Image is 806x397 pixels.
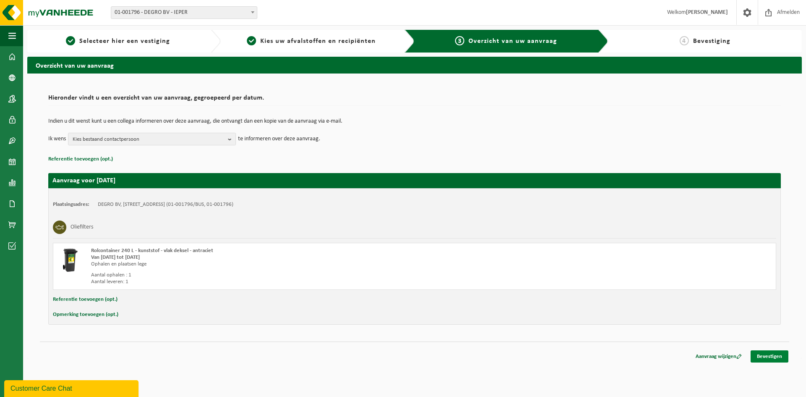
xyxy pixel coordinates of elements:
[111,6,257,19] span: 01-001796 - DEGRO BV - IEPER
[58,247,83,273] img: WB-0240-HPE-BK-01.png
[247,36,256,45] span: 2
[48,154,113,165] button: Referentie toevoegen (opt.)
[91,279,448,285] div: Aantal leveren: 1
[79,38,170,45] span: Selecteer hier een vestiging
[111,7,257,18] span: 01-001796 - DEGRO BV - IEPER
[686,9,728,16] strong: [PERSON_NAME]
[73,133,225,146] span: Kies bestaand contactpersoon
[31,36,204,46] a: 1Selecteer hier een vestiging
[71,221,93,234] h3: Oliefilters
[98,201,233,208] td: DEGRO BV, [STREET_ADDRESS] (01-001796/BUS, 01-001796)
[468,38,557,45] span: Overzicht van uw aanvraag
[260,38,376,45] span: Kies uw afvalstoffen en recipiënten
[48,133,66,145] p: Ik wens
[27,57,802,73] h2: Overzicht van uw aanvraag
[68,133,236,145] button: Kies bestaand contactpersoon
[751,350,788,363] a: Bevestigen
[91,248,213,253] span: Rolcontainer 240 L - kunststof - vlak deksel - antraciet
[91,255,140,260] strong: Van [DATE] tot [DATE]
[52,177,115,184] strong: Aanvraag voor [DATE]
[238,133,320,145] p: te informeren over deze aanvraag.
[91,272,448,279] div: Aantal ophalen : 1
[53,309,118,320] button: Opmerking toevoegen (opt.)
[693,38,730,45] span: Bevestiging
[689,350,748,363] a: Aanvraag wijzigen
[680,36,689,45] span: 4
[48,95,781,106] h2: Hieronder vindt u een overzicht van uw aanvraag, gegroepeerd per datum.
[48,118,781,124] p: Indien u dit wenst kunt u een collega informeren over deze aanvraag, die ontvangt dan een kopie v...
[91,261,448,268] div: Ophalen en plaatsen lege
[455,36,464,45] span: 3
[4,379,140,397] iframe: chat widget
[66,36,75,45] span: 1
[225,36,398,46] a: 2Kies uw afvalstoffen en recipiënten
[53,202,89,207] strong: Plaatsingsadres:
[53,294,118,305] button: Referentie toevoegen (opt.)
